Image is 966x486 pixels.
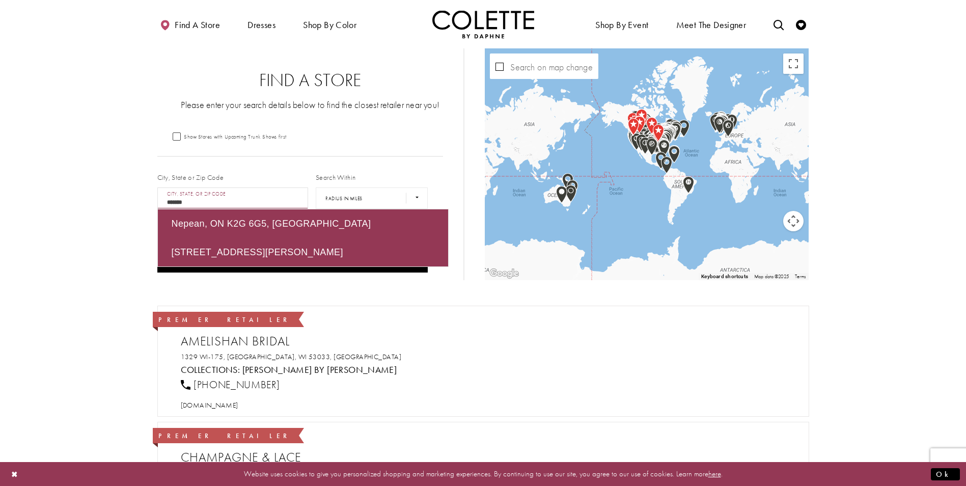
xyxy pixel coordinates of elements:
[178,70,444,91] h2: Find a Store
[701,273,748,280] button: Keyboard shortcuts
[181,352,402,361] a: Opens in new tab
[242,364,397,375] a: Visit Colette by Daphne page - Opens in new tab
[245,10,278,38] span: Dresses
[178,98,444,111] p: Please enter your search details below to find the closest retailer near you!
[181,450,796,465] h2: Champagne & Lace
[432,10,534,38] img: Colette by Daphne
[158,209,448,238] div: Nepean, ON K2G 6G5, [GEOGRAPHIC_DATA]
[793,10,809,38] a: Check Wishlist
[593,10,651,38] span: Shop By Event
[754,273,789,280] span: Map data ©2025
[303,20,356,30] span: Shop by color
[181,334,796,349] h2: Amelishan Bridal
[771,10,786,38] a: Toggle search
[157,172,224,182] label: City, State or Zip Code
[783,53,804,74] button: Toggle fullscreen view
[487,267,521,280] a: Open this area in Google Maps (opens a new window)
[158,315,292,324] span: Premier Retailer
[931,468,960,480] button: Submit Dialog
[181,378,280,391] a: [PHONE_NUMBER]
[316,187,428,209] select: Radius In Miles
[6,465,23,483] button: Close Dialog
[795,273,806,280] a: Terms (opens in new tab)
[247,20,275,30] span: Dresses
[487,267,521,280] img: Google
[485,48,809,280] div: Map with store locations
[194,378,280,391] span: [PHONE_NUMBER]
[432,10,534,38] a: Visit Home Page
[181,364,240,375] span: Collections:
[300,10,359,38] span: Shop by color
[181,400,238,410] a: Opens in new tab
[175,20,220,30] span: Find a store
[595,20,648,30] span: Shop By Event
[157,187,309,209] input: City, State, or ZIP Code
[157,10,223,38] a: Find a store
[316,172,355,182] label: Search Within
[73,467,893,481] p: Website uses cookies to give you personalized shopping and marketing experiences. By continuing t...
[181,400,238,410] span: [DOMAIN_NAME]
[708,469,721,479] a: here
[158,238,448,266] div: [STREET_ADDRESS][PERSON_NAME]
[158,431,292,440] span: Premier Retailer
[674,10,749,38] a: Meet the designer
[676,20,747,30] span: Meet the designer
[783,211,804,231] button: Map camera controls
